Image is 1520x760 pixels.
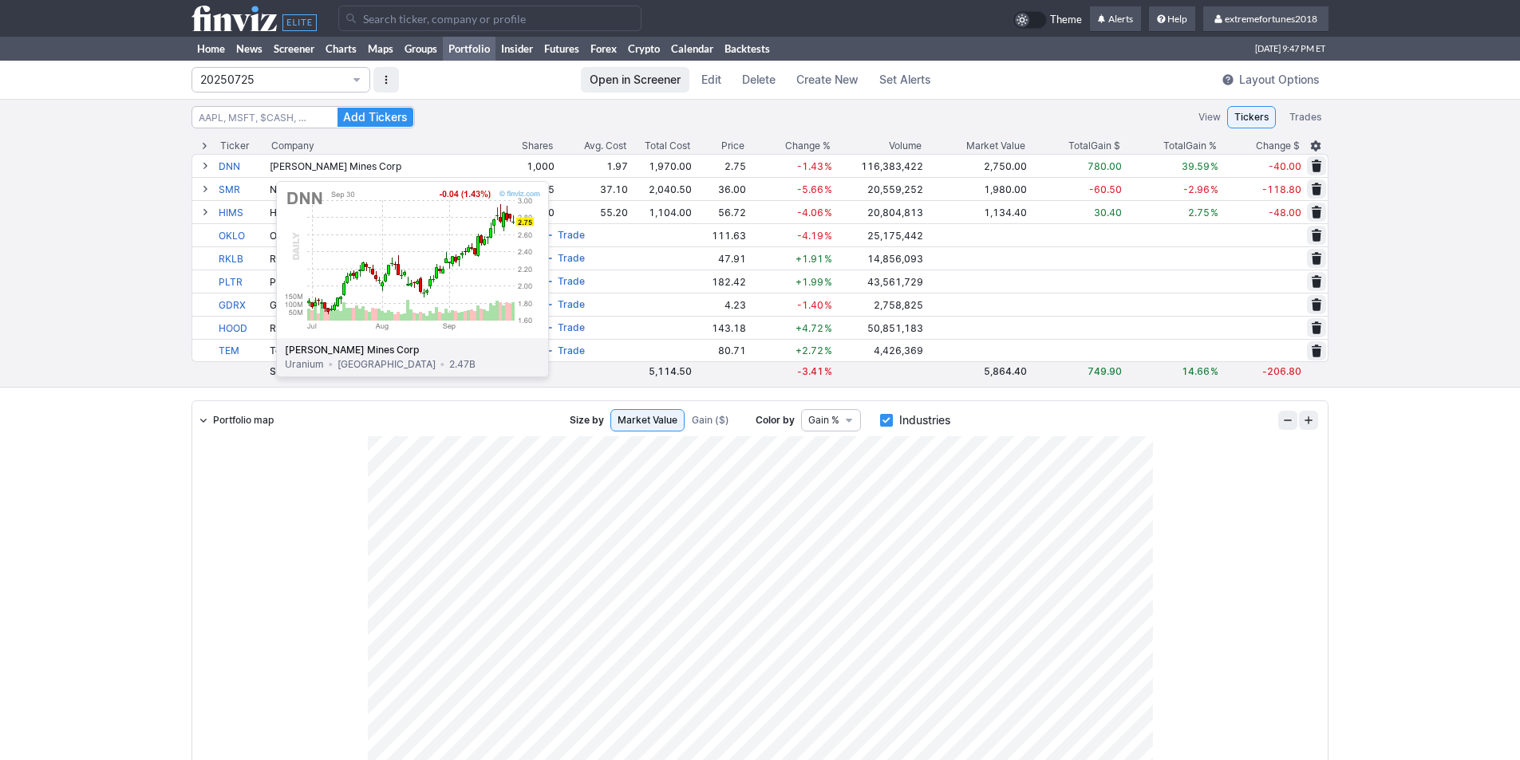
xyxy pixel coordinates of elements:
span: Size by [570,412,604,428]
div: Expand All [191,138,217,154]
div: Volume [889,138,922,154]
td: 4,426,369 [834,339,925,362]
a: RKLB [219,247,266,270]
span: -1.43 [797,160,823,172]
span: Layout Options [1239,72,1320,88]
td: 116,383,422 [834,154,925,177]
span: % [824,322,832,334]
button: Portfolio [191,67,370,93]
span: Delete [742,72,776,88]
div: Price [721,138,744,154]
td: 55.20 [556,200,630,223]
span: % [1210,160,1218,172]
span: -206.80 [1262,365,1301,377]
td: 1,970.00 [630,154,693,177]
a: Futures [539,37,585,61]
span: +4.72 [796,322,823,334]
div: Palantir Technologies Inc [270,276,497,288]
span: Change % [785,138,831,154]
div: Robinhood Markets Inc [270,322,497,334]
td: 1,980.00 [925,177,1029,200]
div: Oklo Inc [270,230,497,242]
td: 25,175,442 [834,223,925,246]
td: 20,804,813 [834,200,925,223]
td: 47.91 [693,246,748,270]
button: Trade [538,272,590,291]
div: Hims & Hers Health Inc [270,207,497,219]
a: Calendar [665,37,719,61]
td: 36.00 [693,177,748,200]
td: 1.97 [556,154,630,177]
td: 2,750.00 [925,154,1029,177]
span: -4.06 [797,207,823,219]
span: Gain % [808,412,839,428]
span: % [1210,183,1218,195]
label: View [1198,109,1221,125]
span: +1.99 [796,276,823,288]
div: GoodRx Holdings Inc [270,299,497,311]
span: Gain ($) [692,412,729,428]
button: Trade [538,341,590,360]
b: [PERSON_NAME] Mines Corp [285,343,540,357]
a: Help [1149,6,1195,32]
a: Backtests [719,37,776,61]
span: Trades [1289,109,1321,125]
button: Add Tickers [338,108,413,127]
span: % [824,253,832,265]
span: -5.66 [797,183,823,195]
span: Trade [558,250,585,266]
td: 1,104.00 [630,200,693,223]
td: 5,114.50 [630,362,693,380]
td: 5,864.40 [925,362,1029,380]
span: % [824,207,832,219]
span: % [824,299,832,311]
a: Insider [495,37,539,61]
a: Crypto [622,37,665,61]
a: DNN [219,155,266,177]
td: 43,561,729 [834,270,925,293]
td: 56.72 [693,200,748,223]
a: GDRX [219,293,266,316]
a: Trades [1282,106,1329,128]
input: Search [338,6,642,31]
img: chart.ashx [283,188,542,332]
a: Screener [268,37,320,61]
a: Open in Screener [581,67,689,93]
div: Total Cost [645,138,690,154]
span: Color by [756,412,795,428]
span: % [824,183,832,195]
a: Portfolio map [192,409,280,431]
span: -48.00 [1269,207,1301,219]
span: -40.00 [1269,160,1301,172]
span: 39.59 [1182,160,1210,172]
button: Trade [538,318,590,337]
span: Change $ [1256,138,1300,154]
span: +1.91 [796,253,823,265]
button: Delete [733,67,784,93]
span: -3.41 [797,365,823,377]
span: % [824,230,832,242]
a: HOOD [219,317,266,339]
span: % [1210,207,1218,219]
span: -4.19 [797,230,823,242]
div: Shares [522,138,553,154]
a: Edit [693,67,730,93]
td: 2,040.50 [630,177,693,200]
span: Summary: [270,365,432,377]
span: • [438,358,447,370]
td: 4.23 [693,293,748,316]
span: Portfolio map [213,412,274,428]
a: PLTR [219,270,266,293]
a: HIMS [219,201,266,223]
span: Tickers [1234,109,1269,125]
a: Maps [362,37,399,61]
div: [PERSON_NAME] Mines Corp [270,160,497,172]
div: Gain % [1163,138,1217,154]
a: Portfolio [443,37,495,61]
span: Total [1068,138,1091,154]
span: Theme [1050,11,1082,29]
div: Avg. Cost [584,138,626,154]
span: Set Alerts [879,72,931,88]
span: Trade [558,227,585,243]
a: OKLO [219,224,266,246]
